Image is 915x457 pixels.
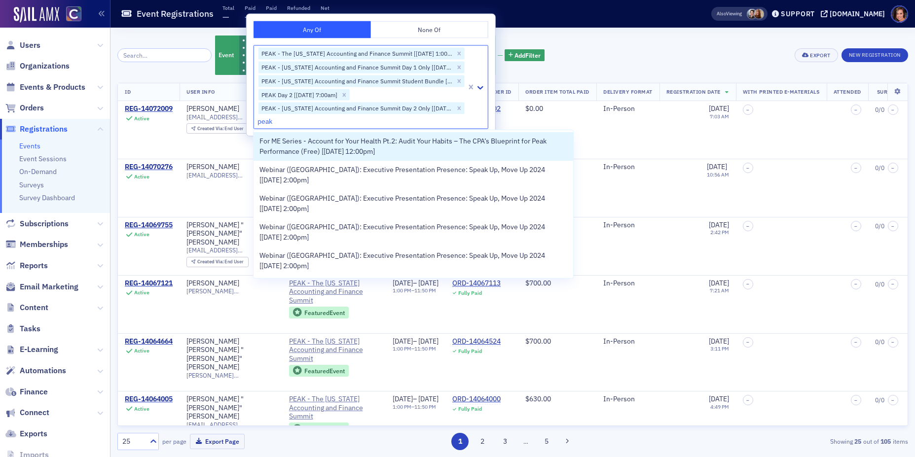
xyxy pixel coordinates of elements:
div: PEAK - [US_STATE] Accounting and Finance Summit Day 2 Only [[DATE] 7:00am] [258,103,454,114]
a: REG-14067121 [125,279,173,288]
div: End User [197,259,244,265]
span: – [746,165,749,171]
div: In-Person [603,105,653,113]
span: Automations [20,365,66,376]
span: 0 / 0 [875,222,884,230]
a: Events [19,141,40,150]
span: PEAK - The Colorado Accounting and Finance Summit [289,395,379,421]
span: [EMAIL_ADDRESS][DOMAIN_NAME] [186,172,275,179]
div: REG-14072009 [125,105,173,113]
div: End User [197,126,244,132]
a: Orders [5,103,44,113]
button: Any Of [254,21,371,38]
span: [EMAIL_ADDRESS][DOMAIN_NAME] [186,246,275,254]
strong: 25 [853,437,863,446]
span: [DATE] [709,394,729,403]
div: In-Person [603,221,653,230]
span: E-Learning [20,344,58,355]
div: Active [134,406,149,412]
span: Created Via : [197,125,225,132]
span: Survey [877,88,898,95]
div: In-Person [603,163,653,172]
p: Paid [266,4,277,11]
time: 3:11 PM [710,345,729,352]
div: Active [134,115,149,122]
span: Viewing [717,10,742,17]
div: [PERSON_NAME] [186,163,239,172]
div: Active [134,289,149,296]
div: In-Person [603,279,653,288]
input: Search… [117,48,212,62]
span: [EMAIL_ADDRESS][DOMAIN_NAME] [186,421,275,428]
div: REG-14069755 [125,221,173,230]
span: 0 / 0 [875,338,884,346]
span: [DATE] [393,337,413,346]
span: – [891,339,894,345]
a: Connect [5,407,49,418]
button: New Registration [842,48,908,62]
p: Net [321,4,329,11]
span: – [891,397,894,403]
span: Content [20,302,48,313]
div: Featured Event [304,368,345,374]
span: [DATE] [418,394,439,403]
span: Add Filter [514,51,541,60]
button: 2 [474,433,491,450]
p: Total [222,4,234,11]
div: [PERSON_NAME] "[PERSON_NAME]" [PERSON_NAME] [186,221,275,247]
span: – [854,107,857,113]
span: [DATE] [709,337,729,346]
time: 1:00 PM [393,345,411,352]
span: Finance [20,387,48,397]
button: Export Page [190,434,245,449]
a: ORD-14067113 [452,279,501,288]
div: Active [134,231,149,238]
div: ORD-14064524 [452,337,501,346]
span: — [266,11,273,23]
div: [PERSON_NAME] [186,279,239,288]
div: – [393,337,439,346]
button: 3 [496,433,513,450]
span: Organizations [20,61,70,71]
time: 11:50 PM [414,345,436,352]
span: Memberships [20,239,68,250]
span: Events & Products [20,82,85,93]
div: [DOMAIN_NAME] [830,9,885,18]
a: E-Learning [5,344,58,355]
a: Automations [5,365,66,376]
div: 25 [122,436,144,447]
a: Tasks [5,323,40,334]
span: $630.00 [525,394,551,403]
div: Active [134,174,149,180]
span: — [222,11,229,23]
div: Featured Event [289,307,349,319]
a: PEAK - The [US_STATE] Accounting and Finance Summit [289,337,379,363]
div: Remove PEAK - Colorado Accounting and Finance Summit Student Bundle [11/13/2025 2:45pm] [454,75,465,87]
a: Events & Products [5,82,85,93]
a: Event Sessions [19,154,67,163]
span: Registration Date [666,88,721,95]
div: Also [717,10,726,17]
span: – [854,397,857,403]
a: View Homepage [59,6,81,23]
a: [PERSON_NAME] [186,105,239,113]
time: 1:00 PM [393,403,411,410]
span: – [746,223,749,229]
div: REG-14070276 [125,163,173,172]
time: 4:49 PM [710,403,729,410]
h1: Event Registrations [137,8,214,20]
time: 7:21 AM [710,287,729,294]
div: Active [134,348,149,354]
span: Event [219,51,234,59]
a: Registrations [5,124,68,135]
span: [DATE] [418,337,439,346]
span: 0 / 0 [875,164,884,172]
span: Webinar ([GEOGRAPHIC_DATA]): Executive Presentation Presence: Speak Up, Move Up 2024 [[DATE] 2:00pm] [259,222,567,243]
span: Orders [20,103,44,113]
div: PEAK - [US_STATE] Accounting and Finance Summit Student Bundle [[DATE] 2:45pm] [258,75,454,87]
div: – [393,404,439,410]
span: Created Via : [197,258,225,265]
span: – [746,281,749,287]
span: — [245,11,252,23]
